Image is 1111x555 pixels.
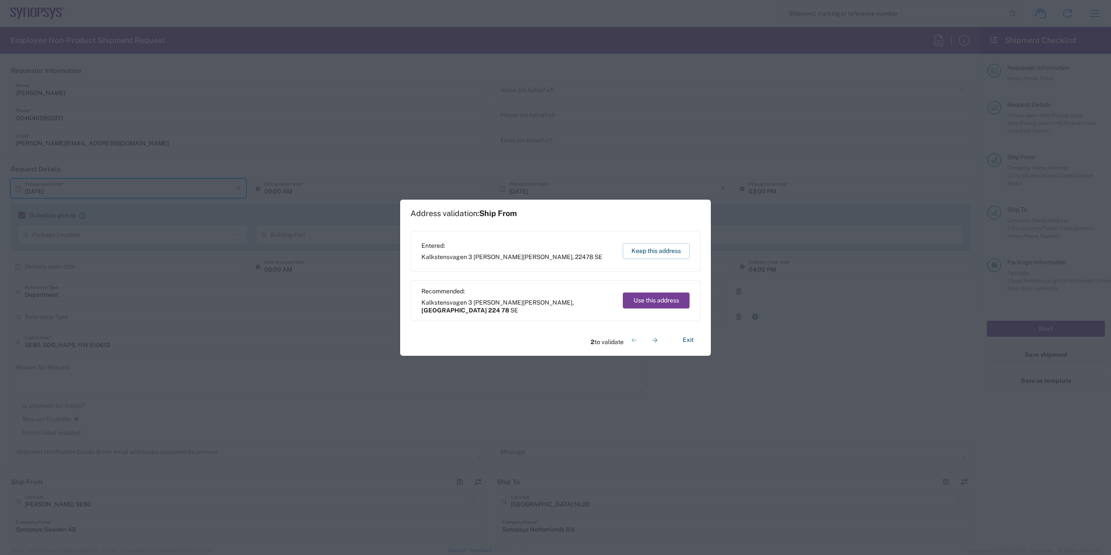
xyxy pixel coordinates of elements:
[523,299,572,306] span: [PERSON_NAME]
[591,330,665,351] div: to validate
[591,338,595,345] span: 2
[575,253,593,260] span: 22478
[676,332,700,348] button: Exit
[411,209,517,218] h1: Address validation:
[479,209,517,218] span: Ship From
[523,253,572,260] span: [PERSON_NAME]
[595,253,602,260] span: SE
[623,243,690,259] button: Keep this address
[421,242,602,250] span: Entered:
[488,307,509,314] span: 224 78
[510,307,518,314] span: SE
[421,307,487,314] span: [GEOGRAPHIC_DATA]
[623,292,690,309] button: Use this address
[421,299,615,314] span: Kalkstensvagen 3 [PERSON_NAME] ,
[421,287,615,295] span: Recommended:
[421,253,602,261] span: Kalkstensvagen 3 [PERSON_NAME] ,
